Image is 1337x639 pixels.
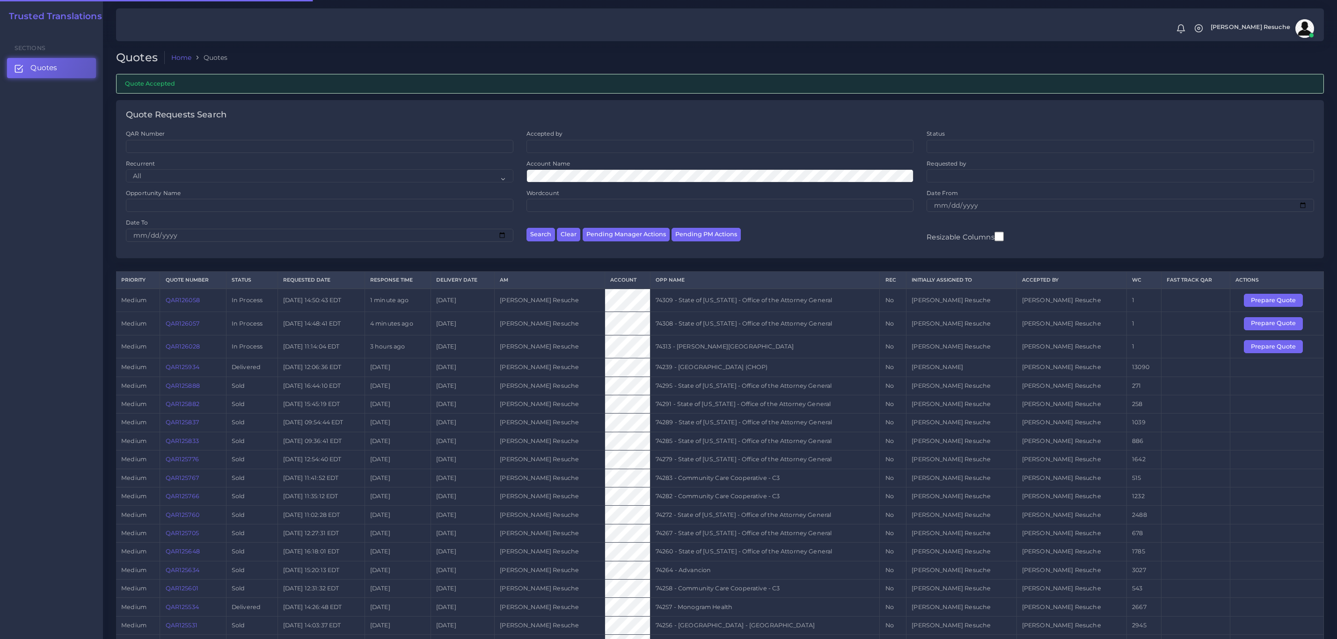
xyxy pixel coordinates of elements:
td: [PERSON_NAME] Resuche [1016,598,1126,616]
td: [DATE] 09:36:41 EDT [278,432,365,450]
span: medium [121,474,146,481]
td: [DATE] [365,561,431,579]
label: Recurrent [126,160,155,167]
a: QAR125934 [166,363,199,370]
td: 74282 - Community Care Cooperative - C3 [650,487,880,506]
td: No [880,358,906,377]
th: Opp Name [650,271,880,289]
td: 74256 - [GEOGRAPHIC_DATA] - [GEOGRAPHIC_DATA] [650,616,880,634]
th: Priority [116,271,160,289]
td: 1785 [1127,543,1162,561]
td: [DATE] 12:27:31 EDT [278,524,365,542]
td: [PERSON_NAME] Resuche [495,524,605,542]
td: 74279 - State of [US_STATE] - Office of the Attorney General [650,450,880,469]
th: Delivery Date [431,271,494,289]
td: 3027 [1127,561,1162,579]
td: [PERSON_NAME] Resuche [495,358,605,377]
td: No [880,506,906,524]
td: 74313 - [PERSON_NAME][GEOGRAPHIC_DATA] [650,335,880,358]
td: [DATE] 15:20:13 EDT [278,561,365,579]
td: [PERSON_NAME] Resuche [1016,580,1126,598]
a: Home [171,53,192,62]
th: WC [1127,271,1162,289]
a: QAR125705 [166,530,199,537]
td: [PERSON_NAME] Resuche [906,524,1016,542]
td: [PERSON_NAME] Resuche [495,377,605,395]
td: Delivered [226,598,278,616]
td: [PERSON_NAME] Resuche [1016,289,1126,312]
td: 74295 - State of [US_STATE] - Office of the Attorney General [650,377,880,395]
button: Prepare Quote [1244,340,1303,353]
a: QAR125833 [166,437,199,444]
td: [PERSON_NAME] Resuche [906,487,1016,506]
td: [PERSON_NAME] Resuche [495,487,605,506]
a: QAR125888 [166,382,200,389]
td: [PERSON_NAME] Resuche [906,580,1016,598]
td: No [880,598,906,616]
td: [PERSON_NAME] Resuche [906,543,1016,561]
td: [PERSON_NAME] Resuche [495,561,605,579]
td: 1232 [1127,487,1162,506]
td: [PERSON_NAME] Resuche [906,598,1016,616]
td: 1 [1127,312,1162,335]
h2: Trusted Translations [2,11,102,22]
button: Clear [557,228,580,241]
a: Prepare Quote [1244,297,1309,304]
span: medium [121,493,146,500]
td: In Process [226,289,278,312]
td: 2945 [1127,616,1162,634]
td: 1 minute ago [365,289,431,312]
th: Fast Track QAR [1161,271,1230,289]
span: medium [121,363,146,370]
td: Sold [226,506,278,524]
td: 13090 [1127,358,1162,377]
td: [DATE] [431,469,494,487]
td: [DATE] [365,543,431,561]
button: Pending PM Actions [672,228,741,241]
td: [PERSON_NAME] Resuche [906,414,1016,432]
a: QAR125601 [166,585,198,592]
span: medium [121,603,146,610]
span: medium [121,400,146,407]
td: [PERSON_NAME] Resuche [495,414,605,432]
td: No [880,580,906,598]
td: No [880,377,906,395]
td: [DATE] [365,524,431,542]
td: 74283 - Community Care Cooperative - C3 [650,469,880,487]
td: [PERSON_NAME] Resuche [495,432,605,450]
label: Status [927,130,945,138]
th: AM [495,271,605,289]
a: QAR125760 [166,511,199,518]
td: In Process [226,335,278,358]
td: [PERSON_NAME] Resuche [1016,414,1126,432]
td: [PERSON_NAME] Resuche [495,616,605,634]
span: Quotes [30,63,57,73]
a: QAR125837 [166,419,199,426]
a: QAR125634 [166,566,199,574]
td: [DATE] [365,487,431,506]
td: [PERSON_NAME] Resuche [495,335,605,358]
td: [PERSON_NAME] Resuche [906,561,1016,579]
label: Resizable Columns [927,231,1003,242]
td: No [880,543,906,561]
label: Requested by [927,160,966,167]
label: Account Name [526,160,570,167]
td: [DATE] 11:41:52 EDT [278,469,365,487]
td: 3 hours ago [365,335,431,358]
td: [PERSON_NAME] Resuche [906,616,1016,634]
span: medium [121,456,146,463]
button: Prepare Quote [1244,294,1303,307]
td: [DATE] 11:02:28 EDT [278,506,365,524]
span: medium [121,320,146,327]
td: 271 [1127,377,1162,395]
img: avatar [1295,19,1314,38]
td: 74264 - Advancion [650,561,880,579]
td: No [880,487,906,506]
label: Accepted by [526,130,563,138]
a: QAR125766 [166,493,199,500]
span: medium [121,511,146,518]
td: [DATE] 15:45:19 EDT [278,395,365,413]
td: No [880,616,906,634]
td: [DATE] [431,450,494,469]
div: Quote Accepted [116,74,1324,93]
